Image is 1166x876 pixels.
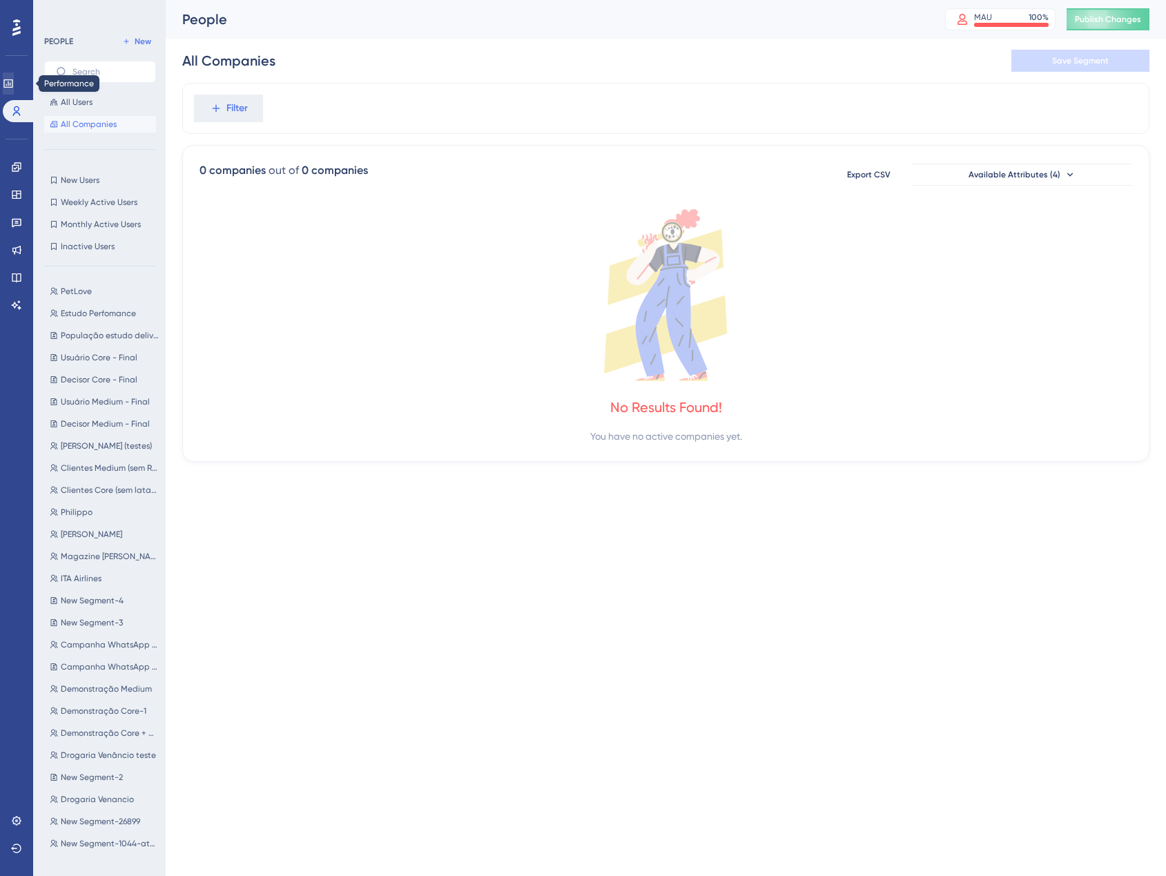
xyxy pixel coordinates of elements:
[44,504,164,520] button: Philippo
[44,460,164,476] button: Clientes Medium (sem Raízen)
[117,33,156,50] button: New
[44,548,164,565] button: Magazine [PERSON_NAME]
[44,349,164,366] button: Usuário Core - Final
[44,835,164,852] button: New Segment-1044-atualizado
[44,238,156,255] button: Inactive Users
[61,750,156,761] span: Drogaria Venâncio teste
[61,286,92,297] span: PetLove
[72,67,144,77] input: Search
[44,769,164,786] button: New Segment-2
[44,636,164,653] button: Campanha WhatsApp (Tela de Contatos)
[590,428,742,445] div: You have no active companies yet.
[44,747,164,763] button: Drogaria Venâncio teste
[61,418,150,429] span: Decisor Medium - Final
[61,507,93,518] span: Philippo
[61,816,140,827] span: New Segment-26899
[226,100,248,117] span: Filter
[61,595,124,606] span: New Segment-4
[61,705,146,717] span: Demonstração Core-1
[44,526,164,543] button: [PERSON_NAME]
[61,97,93,108] span: All Users
[61,374,137,385] span: Decisor Core - Final
[61,683,152,694] span: Demonstração Medium
[61,241,115,252] span: Inactive Users
[61,794,134,805] span: Drogaria Venancio
[44,371,164,388] button: Decisor Core - Final
[61,308,136,319] span: Estudo Perfomance
[61,396,150,407] span: Usuário Medium - Final
[302,162,368,179] div: 0 companies
[44,725,164,741] button: Demonstração Core + Medium
[61,838,159,849] span: New Segment-1044-atualizado
[44,305,164,322] button: Estudo Perfomance
[44,94,156,110] button: All Users
[200,162,266,179] div: 0 companies
[44,703,164,719] button: Demonstração Core-1
[1029,12,1049,23] div: 100 %
[61,440,152,451] span: [PERSON_NAME] (testes)
[847,169,891,180] span: Export CSV
[44,570,164,587] button: ITA Airlines
[974,12,992,23] div: MAU
[969,169,1060,180] span: Available Attributes (4)
[194,95,263,122] button: Filter
[44,36,73,47] div: PEOPLE
[610,398,722,417] div: No Results Found!
[1052,55,1109,66] span: Save Segment
[1011,50,1149,72] button: Save Segment
[44,813,164,830] button: New Segment-26899
[61,617,123,628] span: New Segment-3
[44,482,164,498] button: Clientes Core (sem latam)
[44,592,164,609] button: New Segment-4
[61,551,159,562] span: Magazine [PERSON_NAME]
[44,416,164,432] button: Decisor Medium - Final
[44,216,156,233] button: Monthly Active Users
[269,162,299,179] div: out of
[61,661,159,672] span: Campanha WhatsApp (Tela Inicial)
[44,393,164,410] button: Usuário Medium - Final
[44,438,164,454] button: [PERSON_NAME] (testes)
[44,327,164,344] button: População estudo delivery [DATE]
[61,119,117,130] span: All Companies
[44,116,156,133] button: All Companies
[61,728,159,739] span: Demonstração Core + Medium
[834,164,903,186] button: Export CSV
[1067,8,1149,30] button: Publish Changes
[61,463,159,474] span: Clientes Medium (sem Raízen)
[182,51,275,70] div: All Companies
[44,283,164,300] button: PetLove
[44,659,164,675] button: Campanha WhatsApp (Tela Inicial)
[44,614,164,631] button: New Segment-3
[61,330,159,341] span: População estudo delivery [DATE]
[1075,14,1141,25] span: Publish Changes
[44,194,156,211] button: Weekly Active Users
[61,573,101,584] span: ITA Airlines
[44,681,164,697] button: Demonstração Medium
[911,164,1132,186] button: Available Attributes (4)
[61,352,137,363] span: Usuário Core - Final
[135,36,151,47] span: New
[44,791,164,808] button: Drogaria Venancio
[61,772,123,783] span: New Segment-2
[61,197,137,208] span: Weekly Active Users
[61,639,159,650] span: Campanha WhatsApp (Tela de Contatos)
[61,529,122,540] span: [PERSON_NAME]
[61,219,141,230] span: Monthly Active Users
[61,175,99,186] span: New Users
[61,485,159,496] span: Clientes Core (sem latam)
[44,172,156,188] button: New Users
[182,10,911,29] div: People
